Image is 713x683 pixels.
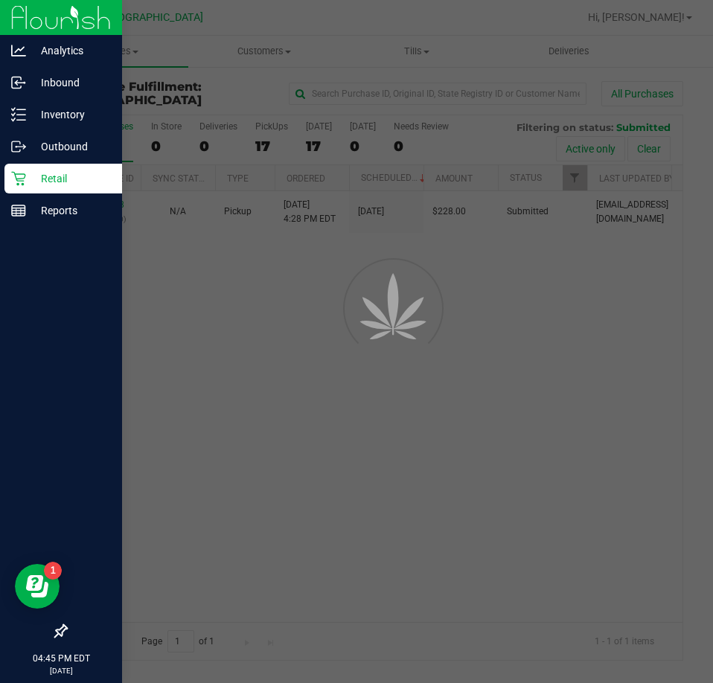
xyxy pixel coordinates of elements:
[11,139,26,154] inline-svg: Outbound
[44,562,62,580] iframe: Resource center unread badge
[11,43,26,58] inline-svg: Analytics
[11,75,26,90] inline-svg: Inbound
[26,74,115,92] p: Inbound
[11,203,26,218] inline-svg: Reports
[15,564,60,609] iframe: Resource center
[26,138,115,155] p: Outbound
[26,170,115,187] p: Retail
[26,106,115,124] p: Inventory
[26,202,115,219] p: Reports
[11,107,26,122] inline-svg: Inventory
[11,171,26,186] inline-svg: Retail
[26,42,115,60] p: Analytics
[7,652,115,665] p: 04:45 PM EDT
[7,665,115,676] p: [DATE]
